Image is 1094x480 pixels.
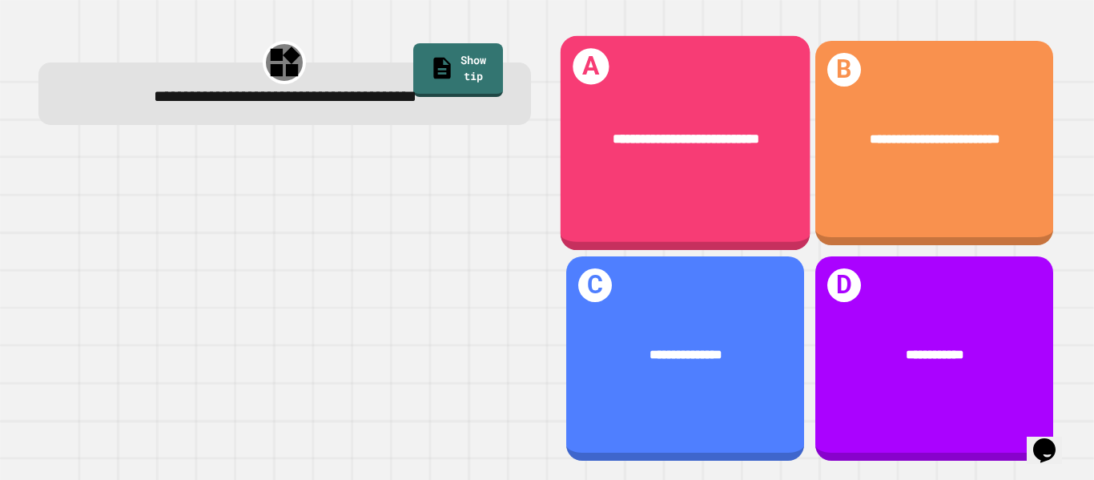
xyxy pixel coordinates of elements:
[578,268,613,303] h1: C
[573,48,609,84] h1: A
[413,43,503,97] a: Show tip
[827,268,862,303] h1: D
[1027,416,1078,464] iframe: chat widget
[827,53,862,87] h1: B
